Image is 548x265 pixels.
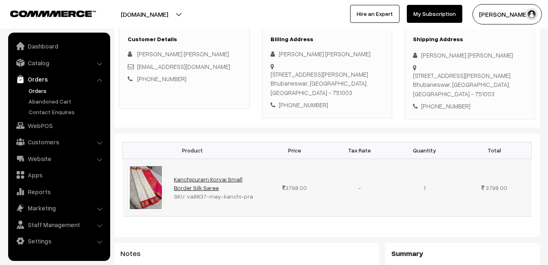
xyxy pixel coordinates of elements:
a: [EMAIL_ADDRESS][DOMAIN_NAME] [137,63,230,70]
div: [PHONE_NUMBER] [413,102,526,111]
a: Hire an Expert [350,5,399,23]
span: [PERSON_NAME] [PERSON_NAME] [137,50,229,57]
span: 3798.00 [486,184,507,191]
a: Kanchipuram Korvai Small Border Silk Saree [174,176,242,191]
div: [PERSON_NAME] [PERSON_NAME] [271,49,384,59]
div: SKU: va8837-may-kanchi-pra [174,192,257,201]
div: [STREET_ADDRESS][PERSON_NAME] Bhubaneswar, [GEOGRAPHIC_DATA], [GEOGRAPHIC_DATA] - 751003 [413,71,526,99]
td: - [327,159,392,216]
a: COMMMERCE [10,8,82,18]
div: [STREET_ADDRESS][PERSON_NAME] Bhubaneswar, [GEOGRAPHIC_DATA], [GEOGRAPHIC_DATA] - 751003 [271,70,384,97]
a: Reports [10,184,107,199]
h3: Notes [120,249,373,258]
h3: Summary [391,249,534,258]
th: Quantity [392,142,457,159]
a: Contact Enquires [27,108,107,116]
button: [PERSON_NAME] [473,4,542,24]
a: Customers [10,135,107,149]
a: My Subscription [407,5,462,23]
a: [PHONE_NUMBER] [137,75,186,82]
a: Settings [10,234,107,248]
img: kanchipuram-saree-va8837-may.jpeg [128,164,164,211]
a: Dashboard [10,39,107,53]
a: Orders [27,86,107,95]
th: Product [123,142,262,159]
th: Total [457,142,531,159]
div: [PERSON_NAME] [PERSON_NAME] [413,51,526,60]
span: 3798.00 [282,184,307,191]
a: Website [10,151,107,166]
button: [DOMAIN_NAME] [92,4,197,24]
div: [PHONE_NUMBER] [271,100,384,110]
h3: Billing Address [271,36,384,43]
a: WebPOS [10,118,107,133]
img: COMMMERCE [10,11,96,17]
th: Price [262,142,327,159]
h3: Shipping Address [413,36,526,43]
a: Catalog [10,55,107,70]
a: Marketing [10,201,107,215]
img: user [526,8,538,20]
h3: Customer Details [128,36,241,43]
th: Tax Rate [327,142,392,159]
a: Apps [10,168,107,182]
span: 1 [424,184,426,191]
a: Orders [10,72,107,86]
a: Staff Management [10,217,107,232]
a: Abandoned Cart [27,97,107,106]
